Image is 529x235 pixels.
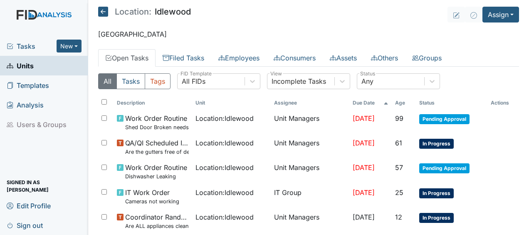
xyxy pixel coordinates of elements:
span: Location : Idlewood [195,212,254,222]
div: All FIDs [182,76,205,86]
p: [GEOGRAPHIC_DATA] [98,29,519,39]
button: All [98,73,117,89]
span: QA/QI Scheduled Inspection Are the gutters free of debris? [125,138,189,156]
span: Location : Idlewood [195,113,254,123]
span: Units [7,59,34,72]
a: Filed Tasks [156,49,211,67]
small: Shed Door Broken needs replacing [125,123,189,131]
td: Unit Managers [271,110,349,135]
span: In Progress [419,139,454,149]
span: Work Order Routine Shed Door Broken needs replacing [125,113,189,131]
span: Pending Approval [419,114,470,124]
span: Signed in as [PERSON_NAME] [7,180,82,192]
span: Work Order Routine Dishwasher Leaking [125,162,187,180]
th: Toggle SortBy [392,96,416,110]
span: Location : Idlewood [195,162,254,172]
span: 57 [395,163,403,172]
th: Toggle SortBy [416,96,488,110]
input: Toggle All Rows Selected [101,99,107,105]
span: [DATE] [353,213,375,221]
a: Others [364,49,405,67]
span: Location : Idlewood [195,187,254,197]
span: Edit Profile [7,199,51,212]
small: Are the gutters free of debris? [125,148,189,156]
button: Assign [482,7,519,22]
button: New [57,40,82,52]
td: Unit Managers [271,209,349,233]
th: Actions [487,96,519,110]
span: In Progress [419,188,454,198]
span: [DATE] [353,114,375,122]
div: Type filter [98,73,171,89]
span: 61 [395,139,402,147]
th: Assignee [271,96,349,110]
div: Any [361,76,373,86]
small: Cameras not working [125,197,179,205]
th: Toggle SortBy [192,96,271,110]
a: Open Tasks [98,49,156,67]
th: Toggle SortBy [114,96,192,110]
span: [DATE] [353,139,375,147]
td: IT Group [271,184,349,209]
small: Are ALL appliances clean and working properly? [125,222,189,230]
td: Unit Managers [271,159,349,184]
td: Unit Managers [271,135,349,159]
a: Groups [405,49,449,67]
button: Tasks [116,73,145,89]
span: Location : Idlewood [195,138,254,148]
a: Consumers [267,49,323,67]
span: 25 [395,188,403,197]
div: Incomplete Tasks [272,76,326,86]
span: Analysis [7,98,44,111]
span: [DATE] [353,163,375,172]
span: 12 [395,213,402,221]
span: IT Work Order Cameras not working [125,187,179,205]
button: Tags [145,73,171,89]
span: In Progress [419,213,454,223]
th: Toggle SortBy [349,96,392,110]
a: Employees [211,49,267,67]
span: Templates [7,79,49,92]
a: Tasks [7,41,57,51]
span: Coordinator Random Are ALL appliances clean and working properly? [125,212,189,230]
span: Location: [115,7,151,16]
span: [DATE] [353,188,375,197]
span: Sign out [7,219,43,232]
span: Pending Approval [419,163,470,173]
small: Dishwasher Leaking [125,172,187,180]
a: Assets [323,49,364,67]
span: 99 [395,114,403,122]
h5: Idlewood [98,7,191,17]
